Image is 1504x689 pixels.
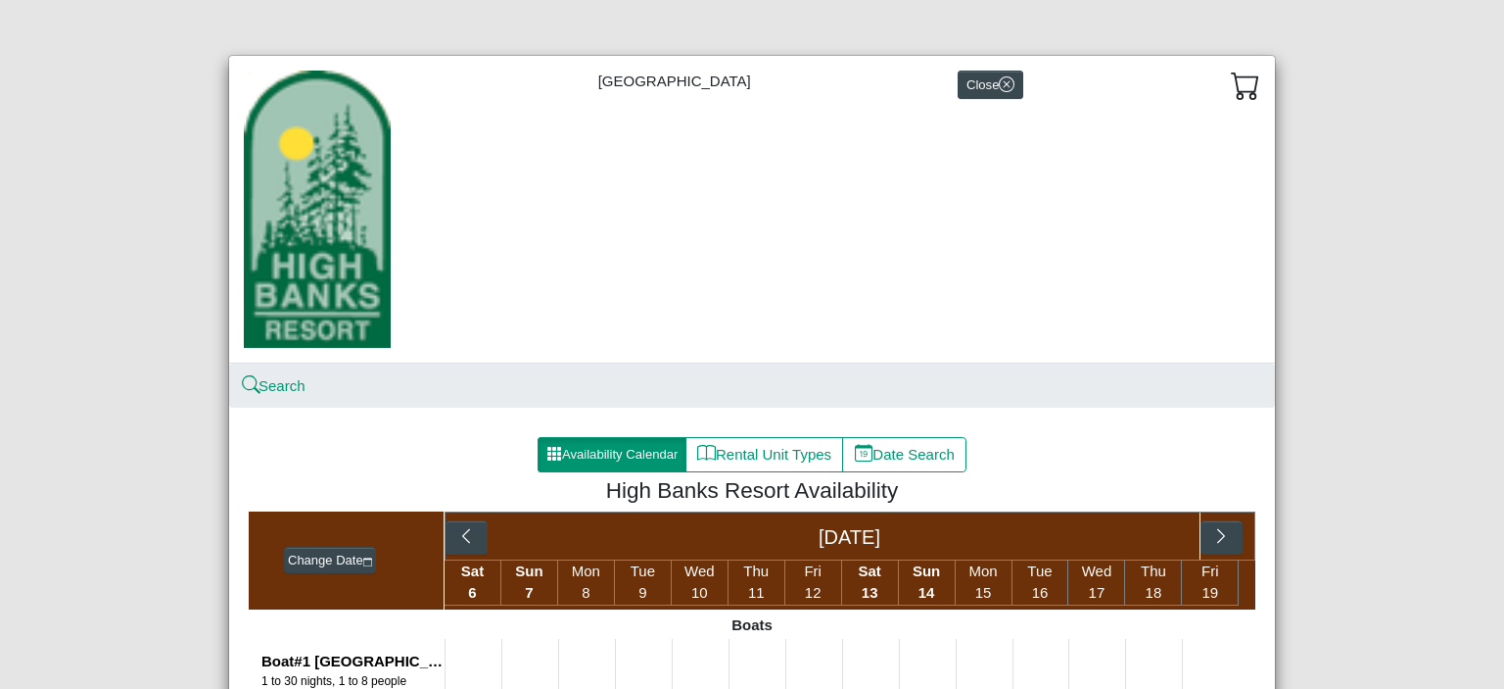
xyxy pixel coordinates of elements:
[546,446,562,462] svg: grid3x3 gap fill
[672,561,728,606] li: Wed
[525,584,533,601] span: 7
[263,477,1241,504] h4: High Banks Resort Availability
[1032,584,1049,601] span: 16
[558,561,615,606] li: Mon
[499,513,1200,560] div: [DATE]
[862,584,878,601] span: 13
[1068,561,1125,606] li: Wed
[1182,561,1239,606] li: Fri
[842,437,966,472] button: calendar dateDate Search
[728,561,785,606] li: Thu
[956,561,1012,606] li: Mon
[1212,527,1231,546] svg: chevron right
[501,561,558,606] li: Sun
[244,71,391,348] img: 434d8394-c507-4c7e-820f-02cb6d77d79a.jpg
[638,584,646,601] span: 9
[685,437,843,472] button: bookRental Unit Types
[918,584,935,601] span: 14
[582,584,589,601] span: 8
[691,584,708,601] span: 10
[615,561,672,606] li: Tue
[445,561,501,606] li: Sat
[842,561,899,606] li: Sat
[785,561,842,606] li: Fri
[748,584,765,601] span: 11
[1012,561,1069,606] li: Tue
[1146,584,1162,601] span: 18
[1089,584,1105,601] span: 17
[249,610,1255,639] div: Boats
[284,547,376,574] button: Change Datecalendar
[457,527,476,546] svg: chevron left
[999,76,1014,92] svg: x circle
[1202,584,1219,601] span: 19
[1125,561,1182,606] li: Thu
[1200,520,1243,556] button: chevron right
[975,584,992,601] span: 15
[899,561,956,606] li: Sun
[229,56,1275,364] div: [GEOGRAPHIC_DATA]
[855,444,873,463] svg: calendar date
[538,437,686,472] button: grid3x3 gap fillAvailability Calendar
[244,378,258,393] svg: search
[446,520,488,556] button: chevron left
[1231,71,1260,100] svg: cart
[805,584,822,601] span: 12
[261,651,445,673] div: Boat#1 [GEOGRAPHIC_DATA]
[468,584,476,601] span: 6
[363,558,373,567] svg: calendar
[244,377,305,394] a: searchSearch
[958,71,1023,99] button: Closex circle
[697,444,716,463] svg: book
